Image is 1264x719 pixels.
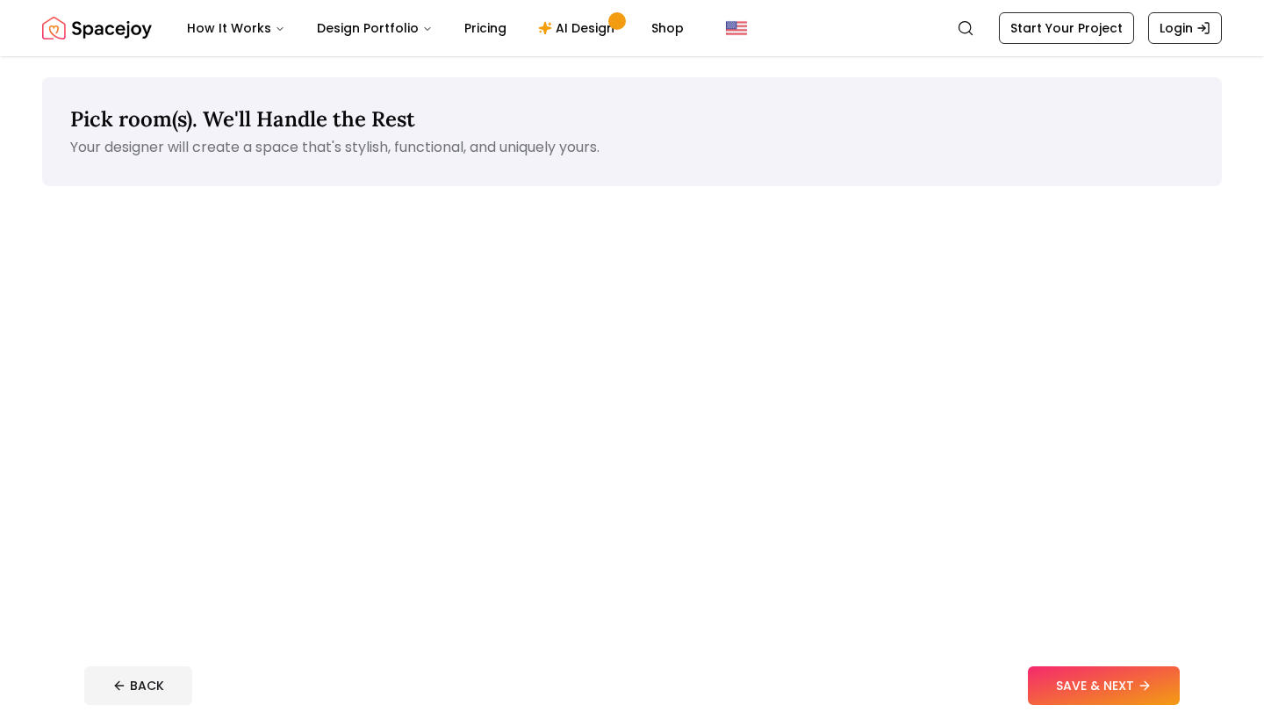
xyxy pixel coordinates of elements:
[42,11,152,46] a: Spacejoy
[637,11,698,46] a: Shop
[173,11,698,46] nav: Main
[84,666,192,705] button: BACK
[450,11,521,46] a: Pricing
[726,18,747,39] img: United States
[999,12,1134,44] a: Start Your Project
[70,105,415,133] span: Pick room(s). We'll Handle the Rest
[1028,666,1180,705] button: SAVE & NEXT
[524,11,634,46] a: AI Design
[173,11,299,46] button: How It Works
[1148,12,1222,44] a: Login
[303,11,447,46] button: Design Portfolio
[70,137,1194,158] p: Your designer will create a space that's stylish, functional, and uniquely yours.
[42,11,152,46] img: Spacejoy Logo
